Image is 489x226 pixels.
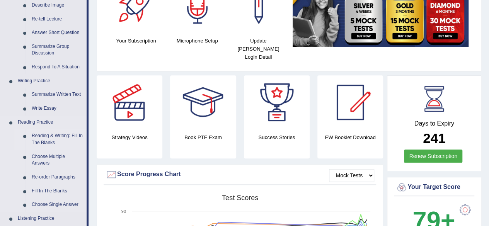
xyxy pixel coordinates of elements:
[28,40,87,60] a: Summarize Group Discussion
[97,133,162,141] h4: Strategy Videos
[28,26,87,40] a: Answer Short Question
[423,131,445,146] b: 241
[28,170,87,184] a: Re-order Paragraphs
[170,133,236,141] h4: Book PTE Exam
[14,212,87,226] a: Listening Practice
[28,150,87,170] a: Choose Multiple Answers
[14,116,87,129] a: Reading Practice
[28,102,87,116] a: Write Essay
[121,209,126,214] text: 90
[244,133,310,141] h4: Success Stories
[28,12,87,26] a: Re-tell Lecture
[396,182,472,193] div: Your Target Score
[232,37,285,61] h4: Update [PERSON_NAME] Login Detail
[28,60,87,74] a: Respond To A Situation
[28,184,87,198] a: Fill In The Blanks
[404,150,462,163] a: Renew Subscription
[28,129,87,150] a: Reading & Writing: Fill In The Blanks
[109,37,163,45] h4: Your Subscription
[14,74,87,88] a: Writing Practice
[106,169,374,180] div: Score Progress Chart
[317,133,383,141] h4: EW Booklet Download
[28,198,87,212] a: Choose Single Answer
[222,194,258,202] tspan: Test scores
[170,37,224,45] h4: Microphone Setup
[28,88,87,102] a: Summarize Written Text
[396,120,472,127] h4: Days to Expiry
